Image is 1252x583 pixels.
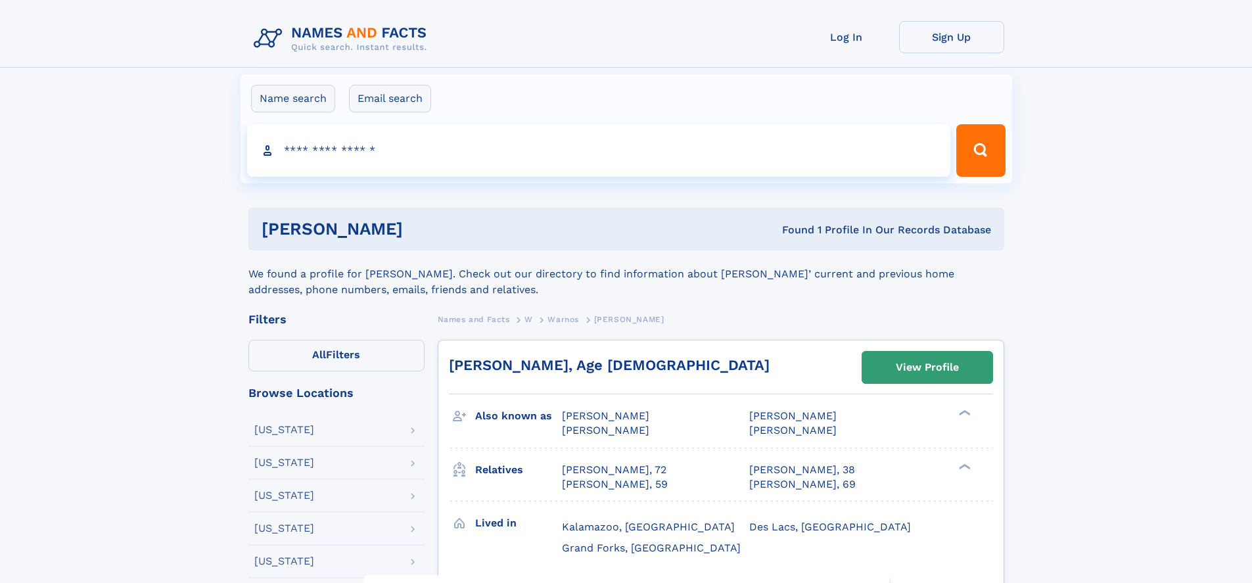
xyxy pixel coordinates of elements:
[254,457,314,468] div: [US_STATE]
[547,311,579,327] a: Warnos
[475,459,562,481] h3: Relatives
[562,424,649,436] span: [PERSON_NAME]
[248,21,438,57] img: Logo Names and Facts
[254,490,314,501] div: [US_STATE]
[749,424,837,436] span: [PERSON_NAME]
[248,250,1004,298] div: We found a profile for [PERSON_NAME]. Check out our directory to find information about [PERSON_N...
[254,523,314,534] div: [US_STATE]
[262,221,593,237] h1: [PERSON_NAME]
[449,357,770,373] a: [PERSON_NAME], Age [DEMOGRAPHIC_DATA]
[956,462,971,471] div: ❯
[749,409,837,422] span: [PERSON_NAME]
[248,387,425,399] div: Browse Locations
[896,352,959,383] div: View Profile
[349,85,431,112] label: Email search
[749,463,855,477] a: [PERSON_NAME], 38
[524,315,533,324] span: W
[248,340,425,371] label: Filters
[547,315,579,324] span: Warnos
[594,315,664,324] span: [PERSON_NAME]
[862,352,992,383] a: View Profile
[592,223,991,237] div: Found 1 Profile In Our Records Database
[524,311,533,327] a: W
[312,348,326,361] span: All
[475,512,562,534] h3: Lived in
[251,85,335,112] label: Name search
[794,21,899,53] a: Log In
[562,463,666,477] a: [PERSON_NAME], 72
[562,542,741,554] span: Grand Forks, [GEOGRAPHIC_DATA]
[899,21,1004,53] a: Sign Up
[749,477,856,492] a: [PERSON_NAME], 69
[254,556,314,567] div: [US_STATE]
[475,405,562,427] h3: Also known as
[562,409,649,422] span: [PERSON_NAME]
[749,521,911,533] span: Des Lacs, [GEOGRAPHIC_DATA]
[562,477,668,492] a: [PERSON_NAME], 59
[956,124,1005,177] button: Search Button
[956,409,971,417] div: ❯
[247,124,951,177] input: search input
[438,311,510,327] a: Names and Facts
[254,425,314,435] div: [US_STATE]
[248,314,425,325] div: Filters
[562,521,735,533] span: Kalamazoo, [GEOGRAPHIC_DATA]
